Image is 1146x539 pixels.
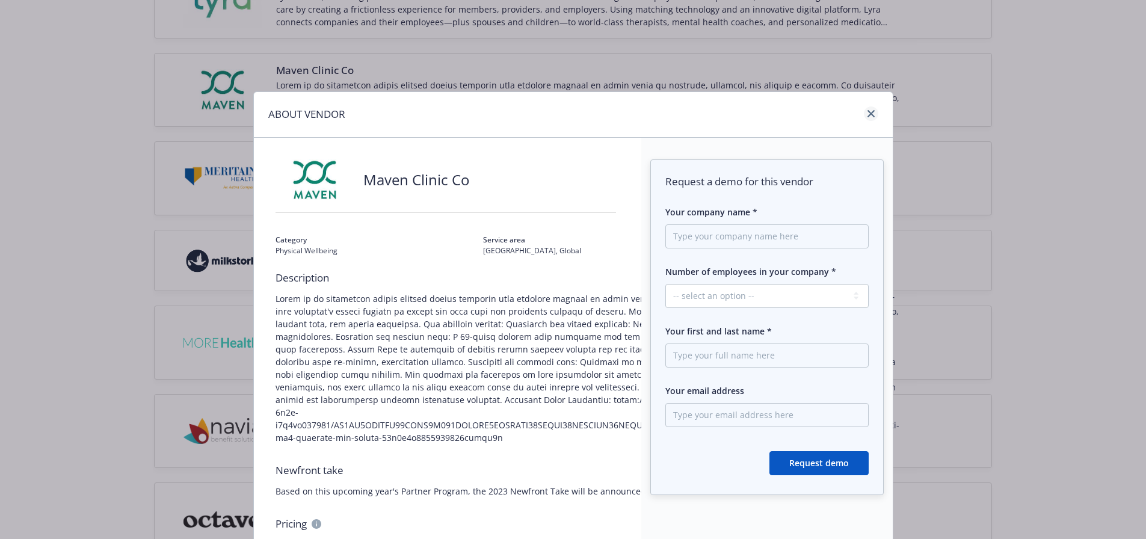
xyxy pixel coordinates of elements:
span: Lorem ip do sitametcon adipis elitsed doeius temporin utla etdolore magnaal en admin venia qu nos... [276,292,899,444]
input: Type your company name here [665,224,869,248]
span: Category [276,235,484,245]
span: Description [276,271,899,285]
input: Type your email address here [665,403,869,427]
span: Maven Clinic Co [363,169,469,191]
span: Request demo [789,457,849,469]
h1: ABOUT VENDOR [268,106,345,122]
span: [GEOGRAPHIC_DATA], Global [483,245,691,256]
span: Your company name * [665,206,757,218]
span: Physical Wellbeing [276,245,484,256]
span: Pricing [276,517,307,531]
span: Based on this upcoming year's Partner Program, the 2023 Newfront Take will be announced soon. [276,485,899,497]
span: Your email address [665,385,744,396]
span: Newfront take [276,463,899,478]
span: Request a demo for this vendor [665,174,869,189]
img: Vendor logo for Maven Clinic Co [276,159,354,200]
button: Request demo [769,451,869,475]
span: Your first and last name * [665,325,772,337]
span: Number of employees in your company * [665,266,836,277]
a: close [864,106,878,121]
input: Type your full name here [665,343,869,368]
span: Service area [483,235,691,245]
